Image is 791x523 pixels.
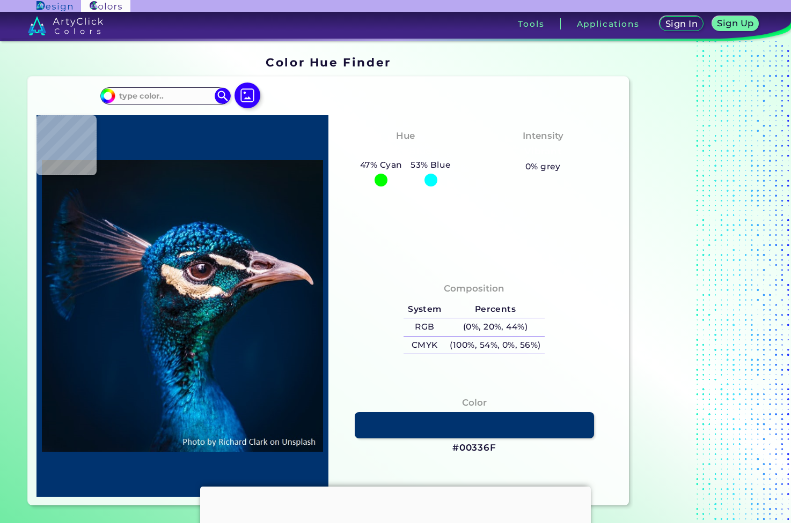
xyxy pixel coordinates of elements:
h5: 47% Cyan [356,158,406,172]
img: img_pavlin.jpg [42,121,323,491]
h3: Applications [577,20,640,28]
h4: Color [462,395,487,410]
h5: 0% grey [525,160,561,174]
h5: Sign Up [718,19,753,28]
h3: #00336F [452,442,496,454]
h4: Intensity [523,128,563,144]
h3: Tools [518,20,544,28]
h5: Sign In [666,20,697,28]
h5: Percents [446,301,545,318]
img: logo_artyclick_colors_white.svg [28,16,104,35]
img: icon picture [235,83,260,108]
h1: Color Hue Finder [266,54,391,70]
a: Sign In [661,17,702,31]
h3: Cyan-Blue [375,145,436,158]
img: icon search [215,88,231,104]
a: Sign Up [713,17,758,31]
h5: (100%, 54%, 0%, 56%) [446,337,545,354]
h5: CMYK [404,337,445,354]
iframe: Advertisement [633,51,767,510]
h3: Vibrant [519,145,566,158]
h5: (0%, 20%, 44%) [446,318,545,336]
h4: Composition [444,281,504,296]
input: type color.. [115,88,215,103]
h4: Hue [396,128,415,144]
h5: 53% Blue [406,158,455,172]
img: ArtyClick Design logo [36,1,72,11]
h5: RGB [404,318,445,336]
h5: System [404,301,445,318]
